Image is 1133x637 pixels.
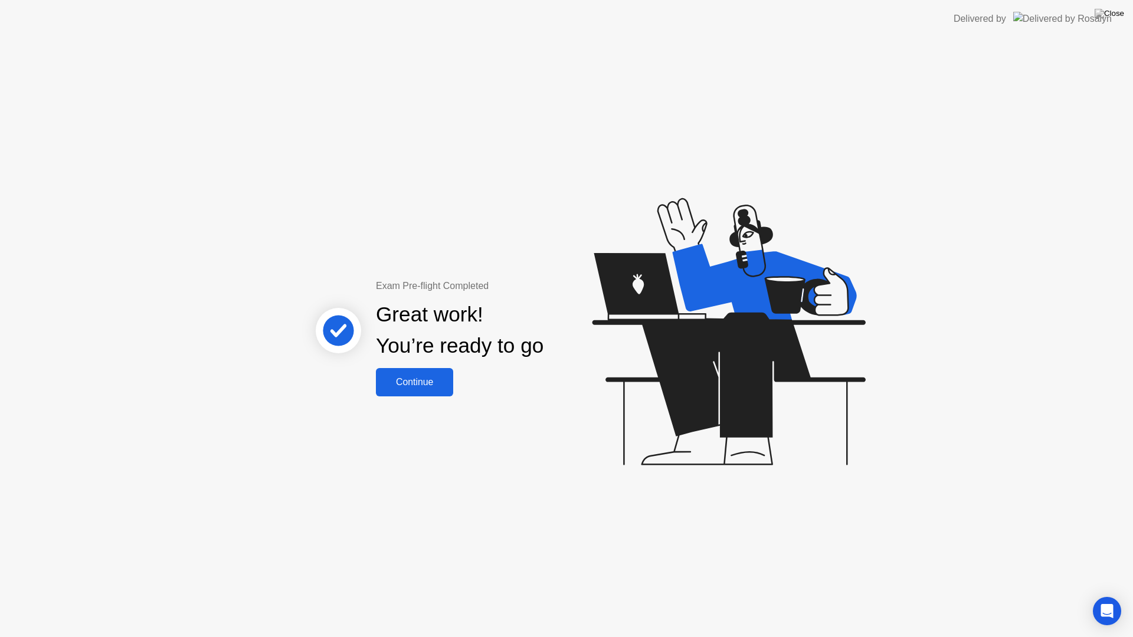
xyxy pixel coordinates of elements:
img: Delivered by Rosalyn [1013,12,1112,25]
img: Close [1095,9,1124,18]
div: Open Intercom Messenger [1093,597,1121,625]
button: Continue [376,368,453,396]
div: Great work! You’re ready to go [376,299,543,362]
div: Exam Pre-flight Completed [376,279,620,293]
div: Continue [379,377,450,388]
div: Delivered by [954,12,1006,26]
